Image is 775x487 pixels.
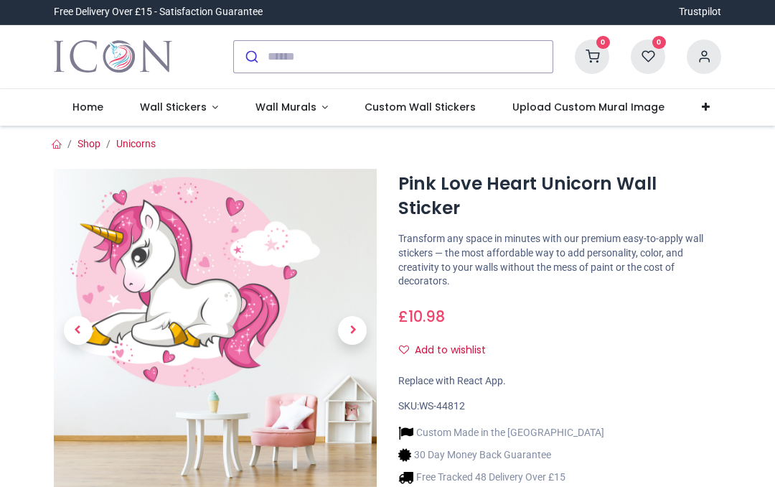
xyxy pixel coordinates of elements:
[596,36,610,50] sup: 0
[398,470,604,485] li: Free Tracked 48 Delivery Over £15
[116,138,156,149] a: Unicorns
[398,232,721,288] p: Transform any space in minutes with our premium easy-to-apply wall stickers — the most affordable...
[54,37,172,77] a: Logo of Icon Wall Stickers
[365,100,476,114] span: Custom Wall Stickers
[72,100,103,114] span: Home
[512,100,664,114] span: Upload Custom Mural Image
[64,316,93,345] span: Previous
[679,5,721,19] a: Trustpilot
[398,306,445,327] span: £
[54,217,103,443] a: Previous
[329,217,377,443] a: Next
[631,50,665,61] a: 0
[652,36,666,50] sup: 0
[398,425,604,440] li: Custom Made in the [GEOGRAPHIC_DATA]
[54,37,172,77] img: Icon Wall Stickers
[575,50,609,61] a: 0
[398,399,721,414] div: SKU:
[398,172,721,221] h1: Pink Love Heart Unicorn Wall Sticker
[398,338,498,363] button: Add to wishlistAdd to wishlist
[398,374,721,389] div: Replace with React App.
[408,306,445,327] span: 10.98
[121,89,237,126] a: Wall Stickers
[234,41,268,73] button: Submit
[54,5,263,19] div: Free Delivery Over £15 - Satisfaction Guarantee
[237,89,347,126] a: Wall Murals
[255,100,316,114] span: Wall Murals
[338,316,367,345] span: Next
[419,400,465,412] span: WS-44812
[77,138,100,149] a: Shop
[399,345,409,355] i: Add to wishlist
[398,447,604,463] li: 30 Day Money Back Guarantee
[140,100,207,114] span: Wall Stickers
